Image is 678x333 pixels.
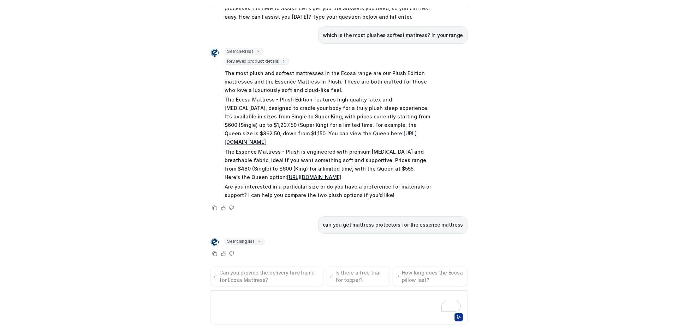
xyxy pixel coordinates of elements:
span: Reviewed product details [225,58,289,65]
p: can you get mattress protectors for the essence mattress [323,221,463,229]
p: The Ecosa Mattress - Plush Edition features high quality latex and [MEDICAL_DATA], designed to cr... [225,95,431,146]
button: How long does the Ecosa pillow last? [393,266,468,286]
button: Is there a free trial for topper? [327,266,390,286]
p: The Essence Mattress - Plush is engineered with premium [MEDICAL_DATA] and breathable fabric, ide... [225,148,431,181]
div: To enrich screen reader interactions, please activate Accessibility in Grammarly extension settings [212,295,466,312]
img: Widget [210,238,219,247]
p: Are you interested in a particular size or do you have a preference for materials or support? I c... [225,183,431,199]
span: Searching list [225,238,264,245]
img: Widget [210,49,219,57]
span: Searched list [225,48,263,55]
p: which is the most plushes softest mattress? In your range [323,31,463,39]
button: Can you provide the delivery timeframe for Ecosa Mattress? [210,266,324,286]
p: The most plush and softest mattresses in the Ecosa range are our Plush Edition mattresses and the... [225,69,431,94]
a: [URL][DOMAIN_NAME] [287,174,341,180]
